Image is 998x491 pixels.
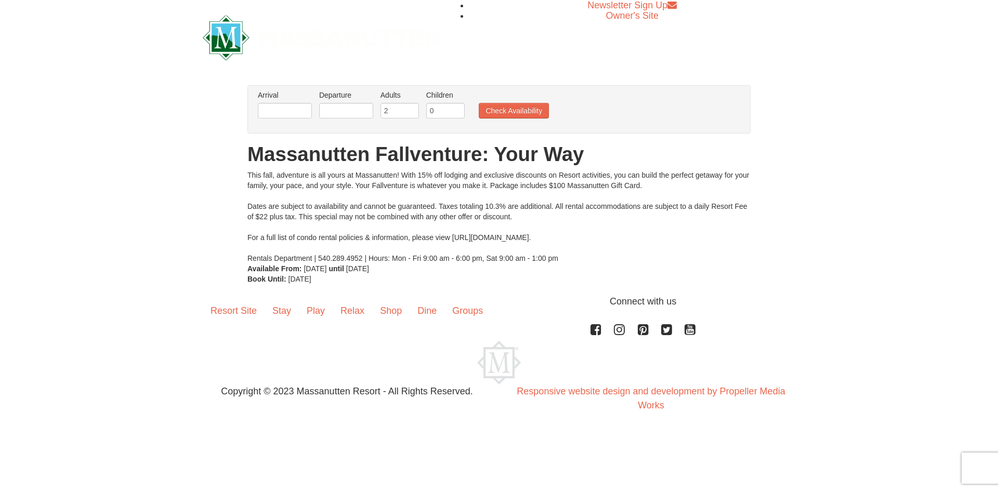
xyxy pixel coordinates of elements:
a: Dine [410,295,444,327]
label: Adults [380,90,419,100]
a: Groups [444,295,491,327]
a: Owner's Site [606,10,659,21]
label: Children [426,90,465,100]
span: [DATE] [346,264,369,273]
strong: until [329,264,344,273]
span: [DATE] [288,275,311,283]
label: Arrival [258,90,312,100]
a: Resort Site [203,295,265,327]
strong: Available From: [247,264,302,273]
button: Check Availability [479,103,549,118]
a: Stay [265,295,299,327]
a: Shop [372,295,410,327]
img: Massanutten Resort Logo [203,15,441,60]
img: Massanutten Resort Logo [477,341,521,384]
div: This fall, adventure is all yours at Massanutten! With 15% off lodging and exclusive discounts on... [247,170,751,263]
strong: Book Until: [247,275,286,283]
h1: Massanutten Fallventure: Your Way [247,144,751,165]
a: Massanutten Resort [203,24,441,48]
label: Departure [319,90,373,100]
a: Relax [333,295,372,327]
p: Connect with us [203,295,795,309]
a: Responsive website design and development by Propeller Media Works [517,386,785,410]
a: Play [299,295,333,327]
p: Copyright © 2023 Massanutten Resort - All Rights Reserved. [195,384,499,399]
span: [DATE] [304,264,326,273]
